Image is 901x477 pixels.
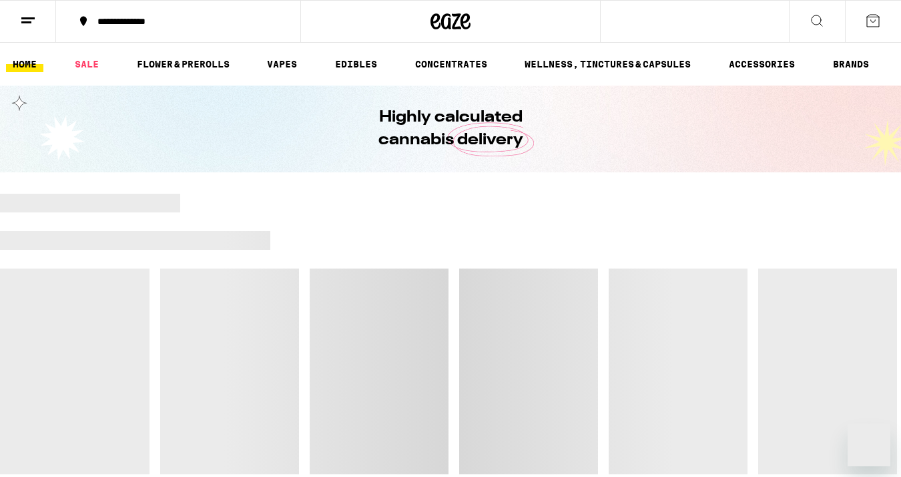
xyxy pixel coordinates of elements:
a: WELLNESS, TINCTURES & CAPSULES [518,56,697,72]
a: CONCENTRATES [408,56,494,72]
a: BRANDS [826,56,876,72]
a: ACCESSORIES [722,56,802,72]
a: HOME [6,56,43,72]
a: EDIBLES [328,56,384,72]
a: FLOWER & PREROLLS [130,56,236,72]
iframe: Button to launch messaging window [848,424,890,466]
a: SALE [68,56,105,72]
a: VAPES [260,56,304,72]
h1: Highly calculated cannabis delivery [340,106,561,152]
